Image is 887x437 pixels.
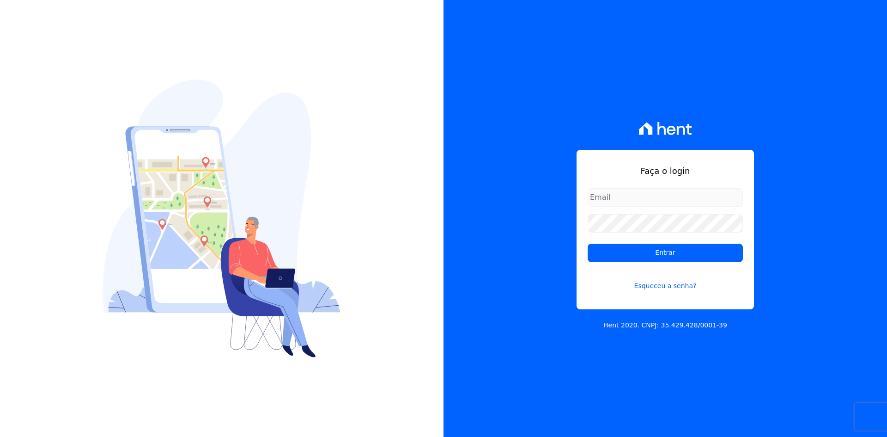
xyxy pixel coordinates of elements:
img: Login [103,80,340,357]
a: Esqueceu a senha? [588,270,743,291]
input: Entrar [588,244,743,262]
input: Email [588,188,743,207]
h1: Faça o login [588,165,743,177]
p: Hent 2020. CNPJ: 35.429.428/0001-39 [603,320,727,330]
